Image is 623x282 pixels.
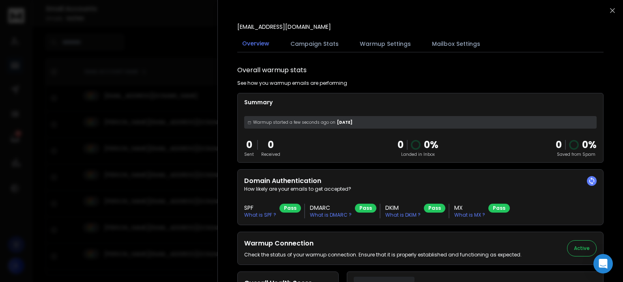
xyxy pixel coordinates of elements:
h3: DKIM [385,204,421,212]
div: Open Intercom Messenger [593,254,613,273]
h2: Warmup Connection [244,239,522,248]
button: Campaign Stats [286,35,344,53]
p: What is DKIM ? [385,212,421,218]
strong: 0 [556,138,562,151]
div: Pass [424,204,445,213]
p: 0 % [424,138,438,151]
button: Mailbox Settings [427,35,485,53]
h3: DMARC [310,204,352,212]
div: Pass [279,204,301,213]
h2: Domain Authentication [244,176,597,186]
p: Summary [244,98,597,106]
div: [DATE] [244,116,597,129]
p: 0 [397,138,404,151]
span: Warmup started a few seconds ago on [253,119,335,125]
p: 0 [261,138,280,151]
div: Pass [488,204,510,213]
button: Active [567,240,597,256]
p: What is DMARC ? [310,212,352,218]
p: Sent [244,151,254,157]
p: Saved from Spam [556,151,597,157]
p: Landed in Inbox [397,151,438,157]
p: 0 % [582,138,597,151]
p: Received [261,151,280,157]
div: Pass [355,204,376,213]
p: See how you warmup emails are performing [237,80,347,86]
p: Check the status of your warmup connection. Ensure that it is properly established and functionin... [244,252,522,258]
p: [EMAIL_ADDRESS][DOMAIN_NAME] [237,23,331,31]
h1: Overall warmup stats [237,65,307,75]
p: How likely are your emails to get accepted? [244,186,597,192]
h3: MX [454,204,485,212]
button: Warmup Settings [355,35,416,53]
button: Overview [237,34,274,53]
p: What is SPF ? [244,212,276,218]
h3: SPF [244,204,276,212]
p: 0 [244,138,254,151]
p: What is MX ? [454,212,485,218]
